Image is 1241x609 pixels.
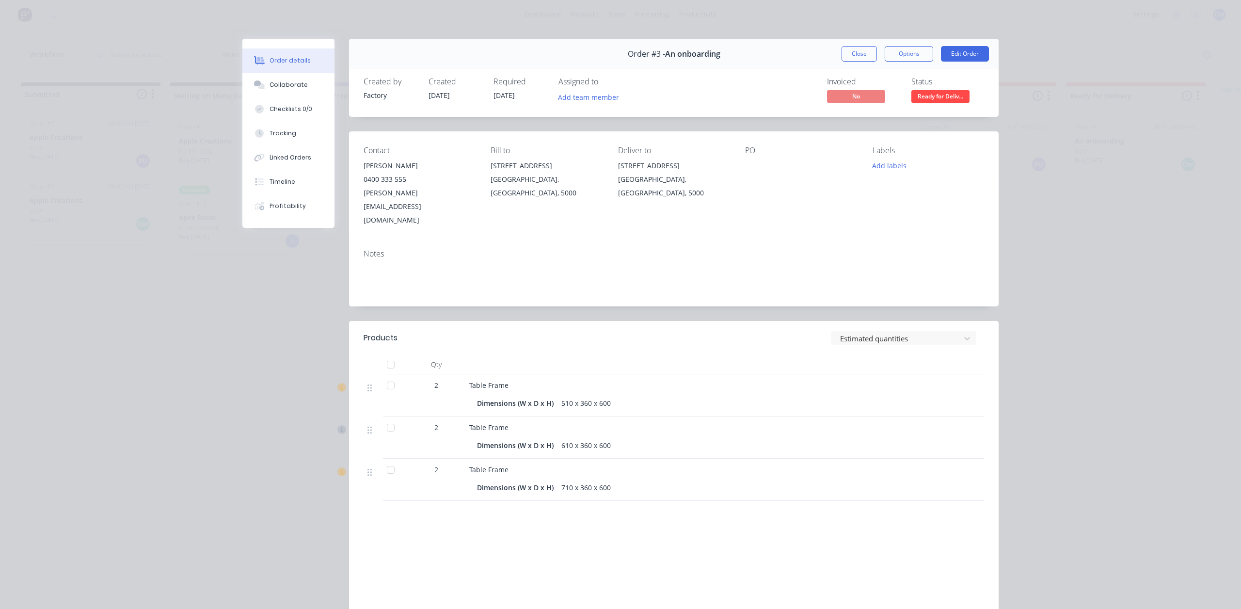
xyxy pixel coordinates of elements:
span: No [827,90,885,102]
div: Dimensions (W x D x H) [477,396,557,410]
span: [DATE] [493,91,515,100]
span: Ready for Deliv... [911,90,970,102]
div: Dimensions (W x D x H) [477,438,557,452]
button: Profitability [242,194,334,218]
button: Close [842,46,877,62]
div: 710 x 360 x 600 [557,481,615,495]
span: Order #3 - [628,49,665,59]
div: Contact [364,146,475,155]
button: Edit Order [941,46,989,62]
div: 0400 333 555 [364,173,475,186]
div: Tracking [270,129,296,138]
div: Required [493,77,547,86]
button: Collaborate [242,73,334,97]
div: PO [745,146,857,155]
div: 610 x 360 x 600 [557,438,615,452]
div: [STREET_ADDRESS][GEOGRAPHIC_DATA], [GEOGRAPHIC_DATA], 5000 [618,159,730,200]
div: [STREET_ADDRESS][GEOGRAPHIC_DATA], [GEOGRAPHIC_DATA], 5000 [491,159,602,200]
span: 2 [434,380,438,390]
div: Timeline [270,177,295,186]
div: [PERSON_NAME][EMAIL_ADDRESS][DOMAIN_NAME] [364,186,475,227]
button: Options [885,46,933,62]
div: [PERSON_NAME]0400 333 555[PERSON_NAME][EMAIL_ADDRESS][DOMAIN_NAME] [364,159,475,227]
div: Collaborate [270,80,308,89]
div: Notes [364,249,984,258]
span: 2 [434,465,438,475]
div: Status [911,77,984,86]
div: Labels [873,146,984,155]
div: 510 x 360 x 600 [557,396,615,410]
button: Timeline [242,170,334,194]
button: Add team member [553,90,624,103]
button: Add team member [558,90,624,103]
span: Table Frame [469,465,509,474]
div: Products [364,332,398,344]
span: An onboarding [665,49,720,59]
div: Assigned to [558,77,655,86]
div: Linked Orders [270,153,311,162]
div: [STREET_ADDRESS] [618,159,730,173]
div: Bill to [491,146,602,155]
button: Linked Orders [242,145,334,170]
span: Table Frame [469,423,509,432]
div: Dimensions (W x D x H) [477,481,557,495]
button: Checklists 0/0 [242,97,334,121]
span: [DATE] [429,91,450,100]
div: [GEOGRAPHIC_DATA], [GEOGRAPHIC_DATA], 5000 [491,173,602,200]
button: Order details [242,48,334,73]
div: Order details [270,56,311,65]
button: Tracking [242,121,334,145]
div: [PERSON_NAME] [364,159,475,173]
div: Created by [364,77,417,86]
span: 2 [434,422,438,433]
span: Table Frame [469,381,509,390]
button: Ready for Deliv... [911,90,970,105]
div: Factory [364,90,417,100]
div: Qty [407,355,465,374]
button: Add labels [867,159,911,172]
div: Created [429,77,482,86]
div: [STREET_ADDRESS] [491,159,602,173]
div: [GEOGRAPHIC_DATA], [GEOGRAPHIC_DATA], 5000 [618,173,730,200]
div: Invoiced [827,77,900,86]
div: Deliver to [618,146,730,155]
div: Checklists 0/0 [270,105,312,113]
div: Profitability [270,202,306,210]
